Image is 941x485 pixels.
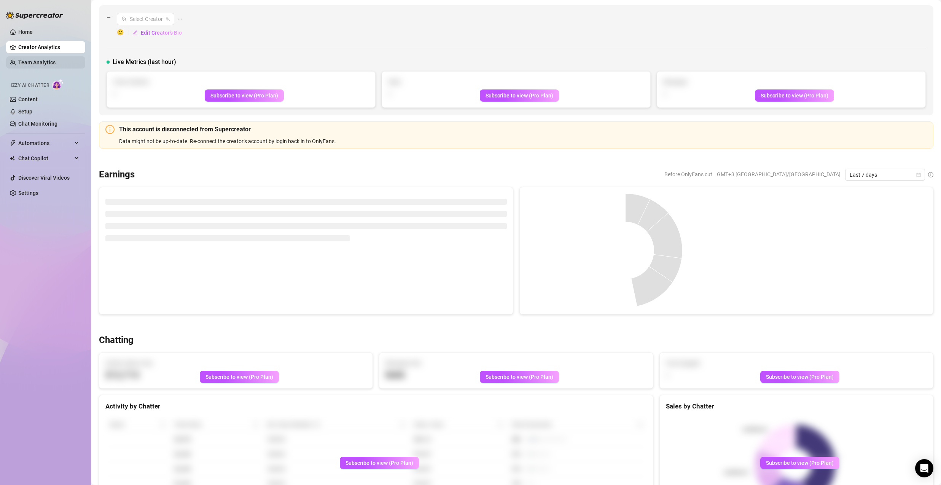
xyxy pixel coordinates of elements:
[18,175,70,181] a: Discover Viral Videos
[52,79,64,90] img: AI Chatter
[486,93,553,99] span: Subscribe to view (Pro Plan)
[166,17,170,21] span: team
[340,457,419,469] button: Subscribe to view (Pro Plan)
[105,401,647,412] div: Activity by Chatter
[18,190,38,196] a: Settings
[18,152,72,164] span: Chat Copilot
[119,137,927,145] div: Data might not be up-to-date. Re-connect the creator’s account by login back in to OnlyFans.
[18,29,33,35] a: Home
[761,93,828,99] span: Subscribe to view (Pro Plan)
[200,371,279,383] button: Subscribe to view (Pro Plan)
[916,172,921,177] span: calendar
[755,89,834,102] button: Subscribe to view (Pro Plan)
[205,374,273,380] span: Subscribe to view (Pro Plan)
[850,169,920,180] span: Last 7 days
[117,28,132,37] span: 🙂
[11,82,49,89] span: Izzy AI Chatter
[210,93,278,99] span: Subscribe to view (Pro Plan)
[205,89,284,102] button: Subscribe to view (Pro Plan)
[717,169,841,180] span: GMT+3 [GEOGRAPHIC_DATA]/[GEOGRAPHIC_DATA]
[486,374,553,380] span: Subscribe to view (Pro Plan)
[760,457,839,469] button: Subscribe to view (Pro Plan)
[766,374,834,380] span: Subscribe to view (Pro Plan)
[6,11,63,19] img: logo-BBDzfeDw.svg
[915,459,933,477] div: Open Intercom Messenger
[99,169,135,181] h3: Earnings
[18,41,79,53] a: Creator Analytics
[766,460,834,466] span: Subscribe to view (Pro Plan)
[480,371,559,383] button: Subscribe to view (Pro Plan)
[928,172,933,177] span: info-circle
[346,460,413,466] span: Subscribe to view (Pro Plan)
[119,125,927,134] h5: This account is disconnected from Supercreator
[141,30,182,36] span: Edit Creator's Bio
[18,137,72,149] span: Automations
[113,57,176,67] span: Live Metrics (last hour)
[10,140,16,146] span: thunderbolt
[105,125,115,134] span: info-circle
[18,96,38,102] a: Content
[666,401,927,412] div: Sales by Chatter
[18,108,32,115] a: Setup
[480,89,559,102] button: Subscribe to view (Pro Plan)
[99,334,134,346] h3: Chatting
[760,371,839,383] button: Subscribe to view (Pro Plan)
[107,13,926,39] div: —
[132,27,182,39] button: Edit Creator's Bio
[664,169,712,180] span: Before OnlyFans cut
[132,30,138,35] span: edit
[177,13,183,25] span: ellipsis
[18,59,56,65] a: Team Analytics
[10,156,15,161] img: Chat Copilot
[18,121,57,127] a: Chat Monitoring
